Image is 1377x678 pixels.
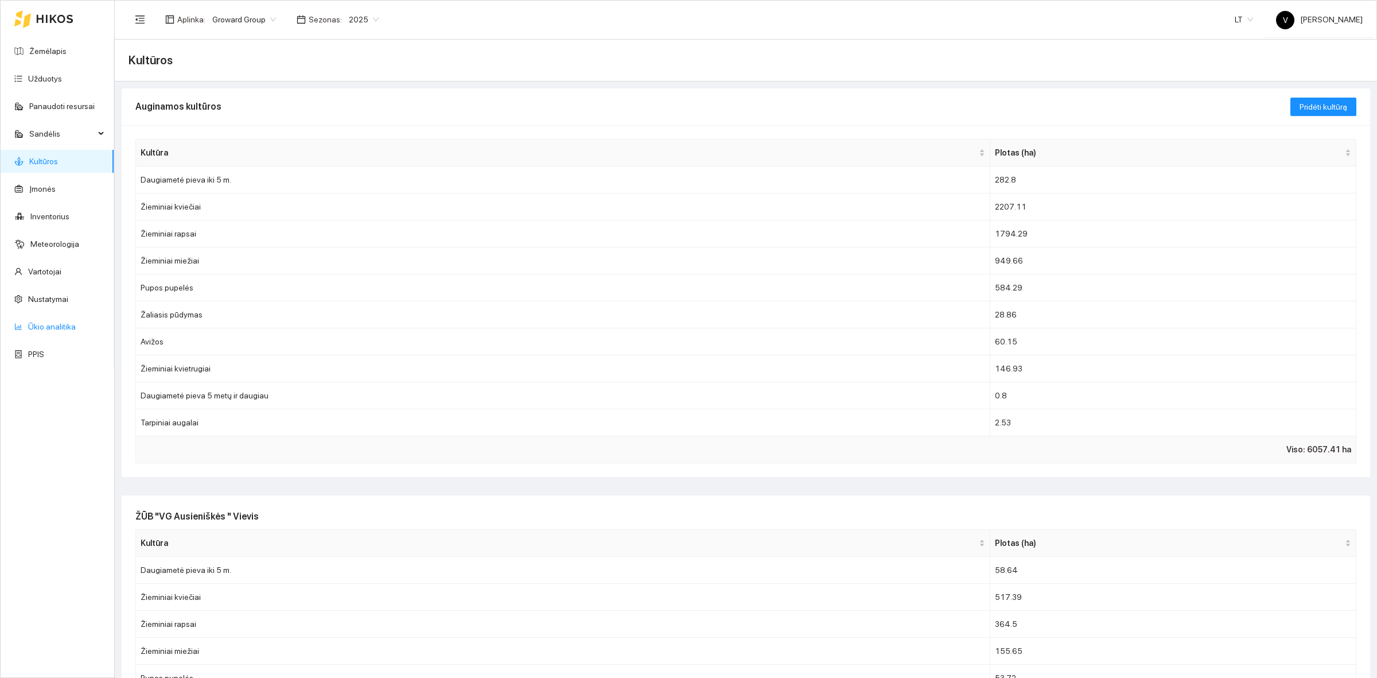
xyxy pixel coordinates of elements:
[141,537,977,549] span: Kultūra
[990,611,1356,638] td: 364.5
[990,301,1356,328] td: 28.86
[990,220,1356,247] td: 1794.29
[990,193,1356,220] td: 2207.11
[136,611,990,638] td: Žieminiai rapsai
[135,90,1290,123] div: Auginamos kultūros
[136,220,990,247] td: Žieminiai rapsai
[990,355,1356,382] td: 146.93
[1283,11,1288,29] span: V
[28,267,61,276] a: Vartotojai
[135,509,1356,524] h2: ŽŪB "VG Ausieniškės " Vievis
[309,13,342,26] span: Sezonas :
[990,638,1356,665] td: 155.65
[136,355,990,382] td: Žieminiai kvietrugiai
[990,328,1356,355] td: 60.15
[29,157,58,166] a: Kultūros
[28,295,68,304] a: Nustatymai
[990,382,1356,409] td: 0.8
[141,146,977,159] span: Kultūra
[990,274,1356,301] td: 584.29
[212,11,276,28] span: Groward Group
[30,212,69,221] a: Inventorius
[1276,15,1363,24] span: [PERSON_NAME]
[29,102,95,111] a: Panaudoti resursai
[129,8,151,31] button: menu-fold
[136,638,990,665] td: Žieminiai miežiai
[990,140,1356,166] th: this column's title is Plotas (ha),this column is sortable
[136,530,990,557] th: this column's title is Kultūra,this column is sortable
[1290,98,1356,116] button: Pridėti kultūrą
[1300,100,1347,113] span: Pridėti kultūrą
[995,146,1343,159] span: Plotas (ha)
[990,409,1356,436] td: 2.53
[135,14,145,25] span: menu-fold
[136,584,990,611] td: Žieminiai kviečiai
[136,382,990,409] td: Daugiametė pieva 5 metų ir daugiau
[28,322,76,331] a: Ūkio analitika
[1235,11,1253,28] span: LT
[136,166,990,193] td: Daugiametė pieva iki 5 m.
[995,537,1343,549] span: Plotas (ha)
[136,274,990,301] td: Pupos pupelės
[136,301,990,328] td: Žaliasis pūdymas
[136,328,990,355] td: Avižos
[349,11,379,28] span: 2025
[29,47,67,56] a: Žemėlapis
[136,409,990,436] td: Tarpiniai augalai
[129,51,173,69] span: Kultūros
[29,184,56,193] a: Įmonės
[136,193,990,220] td: Žieminiai kviečiai
[29,122,95,145] span: Sandėlis
[297,15,306,24] span: calendar
[177,13,205,26] span: Aplinka :
[28,74,62,83] a: Užduotys
[990,584,1356,611] td: 517.39
[990,247,1356,274] td: 949.66
[990,557,1356,584] td: 58.64
[136,140,990,166] th: this column's title is Kultūra,this column is sortable
[1286,443,1351,456] span: Viso: 6057.41 ha
[30,239,79,249] a: Meteorologija
[990,530,1356,557] th: this column's title is Plotas (ha),this column is sortable
[28,350,44,359] a: PPIS
[990,166,1356,193] td: 282.8
[136,247,990,274] td: Žieminiai miežiai
[165,15,174,24] span: layout
[136,557,990,584] td: Daugiametė pieva iki 5 m.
